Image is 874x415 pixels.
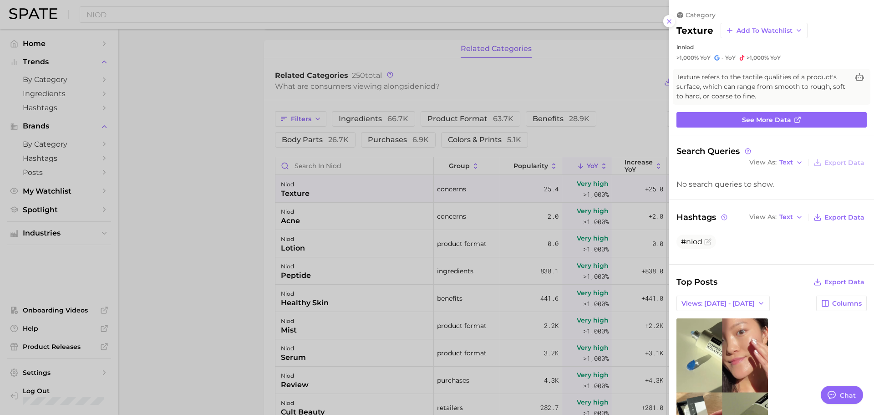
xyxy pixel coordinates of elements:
span: >1,000% [676,54,699,61]
button: Export Data [811,156,867,169]
button: Columns [816,296,867,311]
span: View As [749,160,777,165]
span: niod [681,44,694,51]
span: #niod [681,237,702,246]
h2: texture [676,25,713,36]
span: Search Queries [676,146,752,156]
button: View AsText [747,211,805,223]
span: Views: [DATE] - [DATE] [681,300,755,307]
span: YoY [770,54,781,61]
span: Text [779,160,793,165]
span: YoY [700,54,711,61]
button: Flag as miscategorized or irrelevant [704,238,711,246]
button: Add to Watchlist [721,23,808,38]
span: Export Data [824,159,864,167]
span: Texture refers to the tactile qualities of a product's surface, which can range from smooth to ro... [676,72,849,101]
span: category [686,11,716,19]
span: See more data [742,116,791,124]
span: Top Posts [676,276,717,288]
span: Export Data [824,278,864,286]
div: in [676,44,867,51]
button: Export Data [811,276,867,288]
span: YoY [725,54,736,61]
span: - [722,54,724,61]
span: Export Data [824,214,864,221]
span: Hashtags [676,211,729,224]
span: Text [779,215,793,220]
span: View As [749,215,777,220]
div: No search queries to show. [676,180,867,189]
button: Export Data [811,211,867,224]
button: Views: [DATE] - [DATE] [676,296,770,311]
a: See more data [676,112,867,128]
button: View AsText [747,157,805,169]
span: Columns [832,300,862,307]
span: >1,000% [747,54,769,61]
span: Add to Watchlist [737,27,793,35]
